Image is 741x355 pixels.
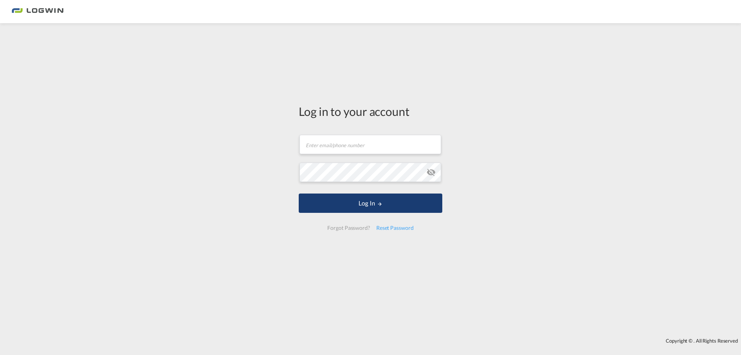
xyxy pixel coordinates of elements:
button: LOGIN [299,194,442,213]
md-icon: icon-eye-off [426,168,436,177]
div: Log in to your account [299,103,442,119]
img: bc73a0e0d8c111efacd525e4c8ad7d32.png [12,3,64,20]
div: Forgot Password? [324,221,373,235]
div: Reset Password [373,221,417,235]
input: Enter email/phone number [299,135,441,154]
